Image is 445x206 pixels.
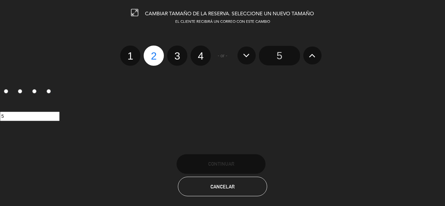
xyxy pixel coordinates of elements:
input: 4 [47,89,51,93]
label: 3 [29,86,43,97]
span: Cancelar [210,184,235,189]
button: Cancelar [178,177,267,196]
label: 4 [43,86,57,97]
label: 2 [14,86,29,97]
label: 3 [167,46,187,66]
label: 2 [144,46,164,66]
input: 1 [4,89,8,93]
span: EL CLIENTE RECIBIRÁ UN CORREO CON ESTE CAMBIO [175,20,270,24]
span: CAMBIAR TAMAÑO DE LA RESERVA. SELECCIONE UN NUEVO TAMAÑO [145,11,314,17]
label: 4 [191,46,211,66]
span: Continuar [208,161,234,167]
input: 3 [32,89,36,93]
span: - or - [218,52,227,60]
input: 2 [18,89,22,93]
label: 1 [120,46,140,66]
button: Continuar [177,154,266,174]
